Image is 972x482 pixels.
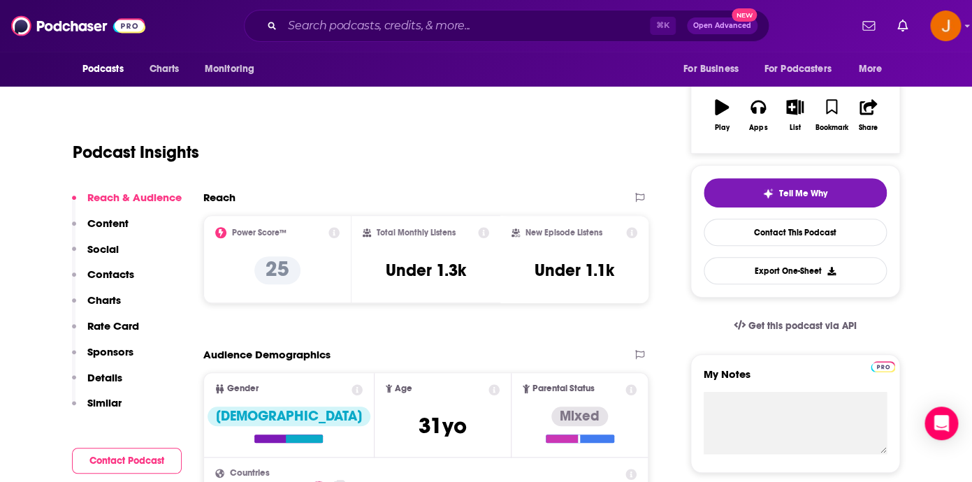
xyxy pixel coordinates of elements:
p: Similar [87,396,122,409]
button: open menu [848,56,899,82]
span: More [858,59,882,79]
p: Charts [87,293,121,307]
button: List [776,90,813,140]
button: Show profile menu [930,10,961,41]
a: Show notifications dropdown [857,14,880,38]
button: Content [72,217,129,242]
span: ⌘ K [650,17,676,35]
button: Sponsors [72,345,133,371]
span: Open Advanced [693,22,751,29]
button: Reach & Audience [72,191,182,217]
div: List [790,124,801,132]
h1: Podcast Insights [73,142,199,163]
button: Rate Card [72,319,139,345]
a: Contact This Podcast [704,219,887,246]
a: Charts [140,56,188,82]
img: Podchaser Pro [871,361,895,372]
button: Apps [740,90,776,140]
img: Podchaser - Follow, Share and Rate Podcasts [11,13,145,39]
span: Countries [230,469,270,478]
img: User Profile [930,10,961,41]
span: For Podcasters [764,59,832,79]
button: open menu [195,56,273,82]
button: Charts [72,293,121,319]
span: Monitoring [205,59,254,79]
span: Tell Me Why [779,188,827,199]
span: 31 yo [419,412,467,439]
a: Get this podcast via API [723,309,868,343]
p: Contacts [87,268,134,281]
p: Details [87,371,122,384]
p: Social [87,242,119,256]
a: Show notifications dropdown [892,14,913,38]
div: Mixed [551,407,608,426]
span: Get this podcast via API [748,320,856,332]
button: Share [850,90,886,140]
h2: Total Monthly Listens [377,228,456,238]
span: Gender [227,384,259,393]
h3: Under 1.3k [386,260,466,281]
button: Contacts [72,268,134,293]
span: For Business [683,59,739,79]
label: My Notes [704,367,887,392]
p: Content [87,217,129,230]
span: Parental Status [532,384,595,393]
p: 25 [254,256,300,284]
div: Open Intercom Messenger [924,407,958,440]
button: Similar [72,396,122,422]
h2: Power Score™ [232,228,286,238]
span: Charts [150,59,180,79]
span: Age [395,384,412,393]
a: Pro website [871,359,895,372]
button: Bookmark [813,90,850,140]
button: open menu [73,56,142,82]
div: Play [714,124,729,132]
button: Details [72,371,122,397]
h2: New Episode Listens [525,228,602,238]
p: Reach & Audience [87,191,182,204]
h2: Reach [203,191,235,204]
div: Search podcasts, credits, & more... [244,10,769,42]
h3: Under 1.1k [535,260,614,281]
span: Logged in as justine87181 [930,10,961,41]
p: Rate Card [87,319,139,333]
img: tell me why sparkle [762,188,774,199]
div: Apps [749,124,767,132]
span: New [732,8,757,22]
div: [DEMOGRAPHIC_DATA] [208,407,370,426]
button: open menu [674,56,756,82]
button: Contact Podcast [72,448,182,474]
button: open menu [755,56,852,82]
span: Podcasts [82,59,124,79]
button: Open AdvancedNew [687,17,757,34]
div: Share [859,124,878,132]
h2: Audience Demographics [203,348,331,361]
button: Social [72,242,119,268]
div: Bookmark [815,124,848,132]
button: Play [704,90,740,140]
input: Search podcasts, credits, & more... [282,15,650,37]
button: tell me why sparkleTell Me Why [704,178,887,207]
p: Sponsors [87,345,133,358]
button: Export One-Sheet [704,257,887,284]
